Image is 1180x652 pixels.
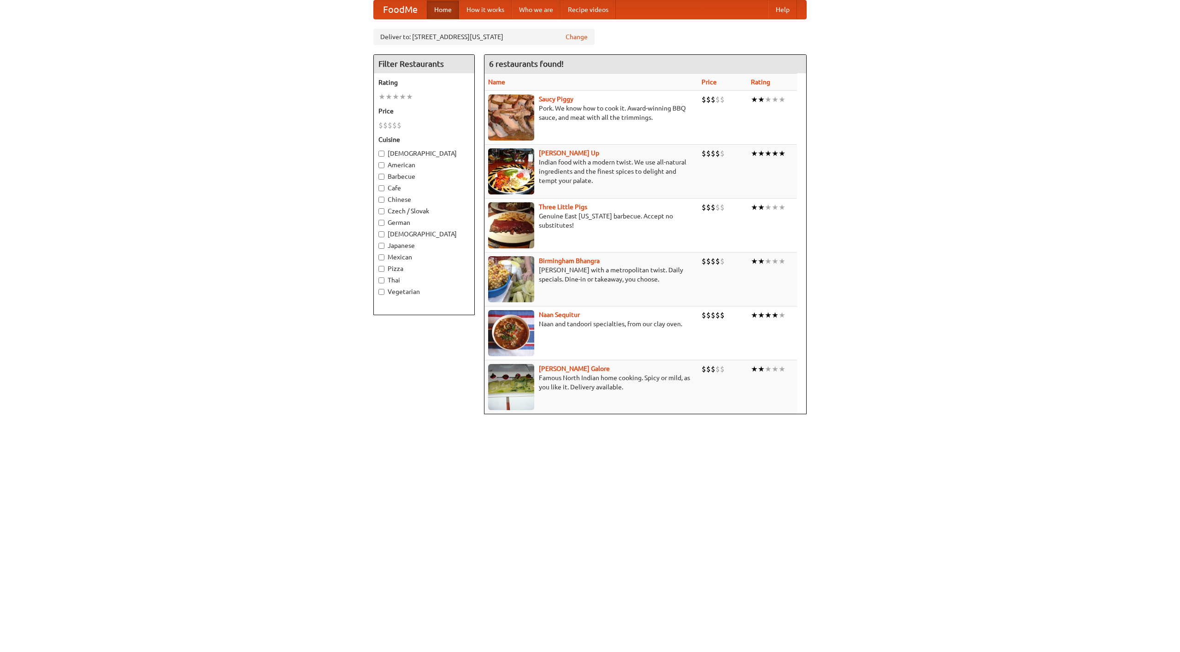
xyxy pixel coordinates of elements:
[378,120,383,130] li: $
[751,94,758,105] li: ★
[751,202,758,212] li: ★
[715,148,720,159] li: $
[702,202,706,212] li: $
[715,310,720,320] li: $
[758,94,765,105] li: ★
[715,94,720,105] li: $
[488,94,534,141] img: saucy.jpg
[758,148,765,159] li: ★
[706,256,711,266] li: $
[378,266,384,272] input: Pizza
[765,310,772,320] li: ★
[539,95,573,103] a: Saucy Piggy
[378,92,385,102] li: ★
[512,0,560,19] a: Who we are
[758,256,765,266] li: ★
[378,289,384,295] input: Vegetarian
[488,364,534,410] img: currygalore.jpg
[539,365,610,372] b: [PERSON_NAME] Galore
[720,202,725,212] li: $
[772,310,779,320] li: ★
[702,94,706,105] li: $
[488,202,534,248] img: littlepigs.jpg
[765,364,772,374] li: ★
[488,158,694,185] p: Indian food with a modern twist. We use all-natural ingredients and the finest spices to delight ...
[406,92,413,102] li: ★
[385,92,392,102] li: ★
[378,195,470,204] label: Chinese
[779,202,785,212] li: ★
[768,0,797,19] a: Help
[488,78,505,86] a: Name
[378,172,470,181] label: Barbecue
[772,94,779,105] li: ★
[399,92,406,102] li: ★
[378,220,384,226] input: German
[539,257,600,264] a: Birmingham Bhangra
[702,256,706,266] li: $
[427,0,459,19] a: Home
[488,211,694,230] p: Genuine East [US_STATE] barbecue. Accept no substitutes!
[720,364,725,374] li: $
[715,256,720,266] li: $
[765,256,772,266] li: ★
[488,373,694,392] p: Famous North Indian home cooking. Spicy or mild, as you like it. Delivery available.
[392,120,397,130] li: $
[378,241,470,250] label: Japanese
[765,148,772,159] li: ★
[383,120,388,130] li: $
[488,310,534,356] img: naansequitur.jpg
[711,202,715,212] li: $
[702,364,706,374] li: $
[378,183,470,193] label: Cafe
[779,94,785,105] li: ★
[378,276,470,285] label: Thai
[539,311,580,318] a: Naan Sequitur
[720,148,725,159] li: $
[378,208,384,214] input: Czech / Slovak
[392,92,399,102] li: ★
[378,149,470,158] label: [DEMOGRAPHIC_DATA]
[374,55,474,73] h4: Filter Restaurants
[772,364,779,374] li: ★
[711,364,715,374] li: $
[488,256,534,302] img: bhangra.jpg
[388,120,392,130] li: $
[715,202,720,212] li: $
[720,94,725,105] li: $
[378,253,470,262] label: Mexican
[711,148,715,159] li: $
[378,231,384,237] input: [DEMOGRAPHIC_DATA]
[715,364,720,374] li: $
[373,29,595,45] div: Deliver to: [STREET_ADDRESS][US_STATE]
[488,265,694,284] p: [PERSON_NAME] with a metropolitan twist. Daily specials. Dine-in or takeaway, you choose.
[711,310,715,320] li: $
[539,149,599,157] a: [PERSON_NAME] Up
[378,277,384,283] input: Thai
[765,94,772,105] li: ★
[711,256,715,266] li: $
[378,254,384,260] input: Mexican
[378,174,384,180] input: Barbecue
[702,78,717,86] a: Price
[758,310,765,320] li: ★
[702,148,706,159] li: $
[397,120,401,130] li: $
[772,148,779,159] li: ★
[378,264,470,273] label: Pizza
[378,78,470,87] h5: Rating
[459,0,512,19] a: How it works
[779,148,785,159] li: ★
[374,0,427,19] a: FoodMe
[488,104,694,122] p: Pork. We know how to cook it. Award-winning BBQ sauce, and meat with all the trimmings.
[378,206,470,216] label: Czech / Slovak
[711,94,715,105] li: $
[779,364,785,374] li: ★
[706,364,711,374] li: $
[488,148,534,194] img: curryup.jpg
[378,218,470,227] label: German
[539,203,587,211] a: Three Little Pigs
